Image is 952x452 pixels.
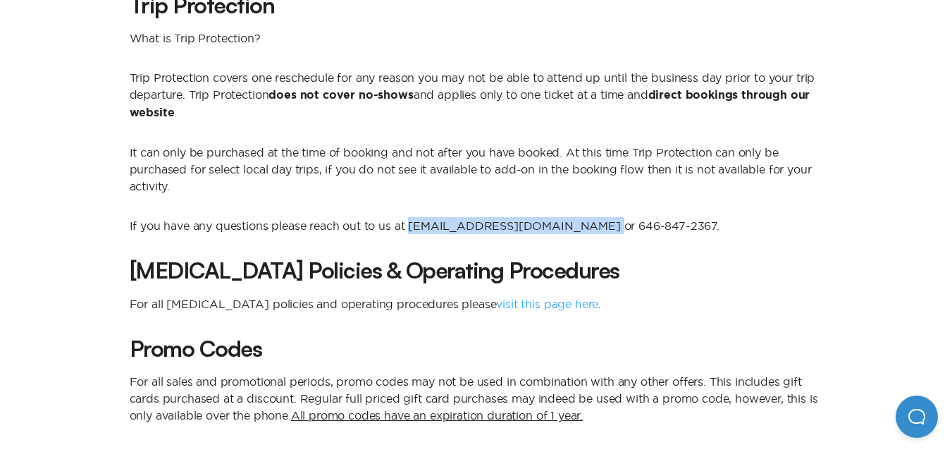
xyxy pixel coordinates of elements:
[359,90,414,101] strong: no-shows
[130,144,823,195] p: It can only be purchased at the time of booking and not after you have booked. At this time Trip ...
[130,30,823,47] p: What is Trip Protection?
[496,298,598,310] a: visit this page here
[268,90,355,101] strong: does not cover
[291,409,583,422] span: All promo codes have an expiration duration of 1 year.
[896,396,938,438] iframe: Help Scout Beacon - Open
[130,257,823,283] h3: [MEDICAL_DATA] Policies & Operating Procedures
[130,334,262,362] strong: Promo Codes
[130,295,823,312] p: For all [MEDICAL_DATA] policies and operating procedures please .
[130,373,823,424] p: For all sales and promotional periods, promo codes may not be used in combination with any other ...
[130,69,823,121] p: Trip Protection covers one reschedule for any reason you may not be able to attend up until the b...
[130,217,823,234] p: If you have any questions please reach out to us at [EMAIL_ADDRESS][DOMAIN_NAME] or 646‍-847‍-2367.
